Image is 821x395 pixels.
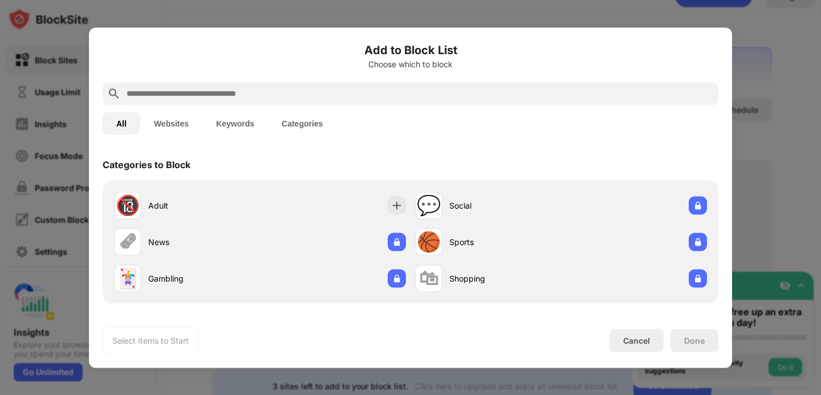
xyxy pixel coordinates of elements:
[140,112,202,135] button: Websites
[417,194,441,217] div: 💬
[449,272,561,284] div: Shopping
[118,230,137,254] div: 🗞
[419,267,438,290] div: 🛍
[112,335,189,346] div: Select Items to Start
[623,336,650,345] div: Cancel
[449,199,561,211] div: Social
[449,236,561,248] div: Sports
[103,41,718,58] h6: Add to Block List
[148,199,260,211] div: Adult
[148,236,260,248] div: News
[417,230,441,254] div: 🏀
[148,272,260,284] div: Gambling
[202,112,268,135] button: Keywords
[107,87,121,100] img: search.svg
[103,112,140,135] button: All
[268,112,336,135] button: Categories
[116,194,140,217] div: 🔞
[103,158,190,170] div: Categories to Block
[684,336,705,345] div: Done
[103,59,718,68] div: Choose which to block
[116,267,140,290] div: 🃏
